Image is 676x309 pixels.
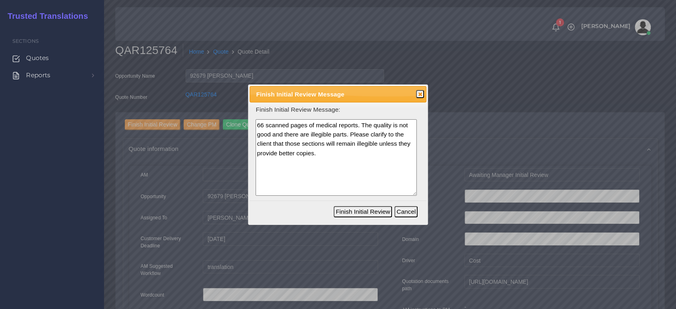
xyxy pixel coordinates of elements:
a: Reports [6,67,98,84]
span: Sections [12,38,39,44]
p: Finish Initial Review Message: [256,105,420,114]
span: Quotes [26,54,49,62]
button: Cancel [394,206,418,217]
span: Reports [26,71,50,80]
h2: Trusted Translations [2,11,88,21]
button: Finish Initial Review [334,206,392,217]
span: Finish Initial Review Message [256,90,403,99]
a: Quotes [6,50,98,66]
button: Close [416,90,424,98]
a: Trusted Translations [2,10,88,23]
